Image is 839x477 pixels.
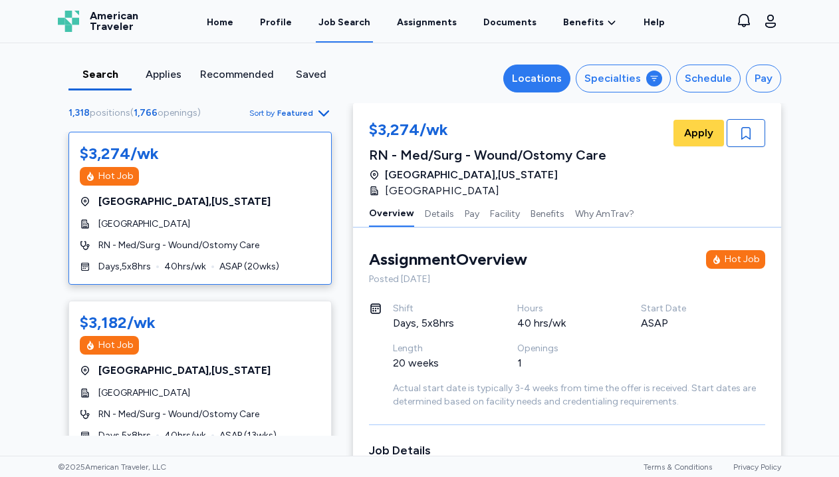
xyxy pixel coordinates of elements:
div: 40 hrs/wk [517,315,610,331]
div: Posted [DATE] [369,273,765,286]
button: Apply [673,120,724,146]
span: [GEOGRAPHIC_DATA] [98,387,190,400]
div: $3,274/wk [369,119,606,143]
span: [GEOGRAPHIC_DATA] , [US_STATE] [98,363,271,379]
div: Saved [285,67,337,82]
div: 1 [517,355,610,371]
span: 40 hrs/wk [164,260,206,273]
div: Assignment Overview [369,249,527,270]
div: Shift [393,302,485,315]
div: ASAP [641,315,733,331]
span: ASAP ( 20 wks) [219,260,279,273]
span: 1,766 [134,107,158,118]
div: Length [393,342,485,355]
div: Openings [517,342,610,355]
div: $3,274/wk [80,143,159,164]
span: [GEOGRAPHIC_DATA] , [US_STATE] [98,194,271,210]
div: RN - Med/Surg - Wound/Ostomy Care [369,146,606,164]
a: Job Search [316,1,373,43]
button: Schedule [676,65,741,92]
h3: Job Details [369,441,765,460]
div: Search [74,67,126,82]
span: openings [158,107,197,118]
div: Locations [512,71,562,86]
div: Pay [755,71,773,86]
div: Days, 5x8hrs [393,315,485,331]
div: Hot Job [725,253,760,266]
div: Applies [137,67,189,82]
button: Sort byFeatured [249,105,332,121]
div: Hours [517,302,610,315]
div: Recommended [200,67,274,82]
button: Pay [465,199,479,227]
span: [GEOGRAPHIC_DATA] [385,183,499,199]
button: Benefits [531,199,564,227]
div: Start Date [641,302,733,315]
a: Terms & Conditions [644,462,712,472]
span: RN - Med/Surg - Wound/Ostomy Care [98,239,259,252]
button: Locations [503,65,570,92]
button: Why AmTrav? [575,199,634,227]
span: © 2025 American Traveler, LLC [58,462,166,472]
button: Details [425,199,454,227]
div: Actual start date is typically 3-4 weeks from time the offer is received. Start dates are determi... [393,382,765,408]
span: 1,318 [68,107,90,118]
span: Apply [684,125,713,141]
div: Specialties [584,71,641,86]
div: Job Search [318,16,370,29]
a: Benefits [563,16,617,29]
span: 40 hrs/wk [164,429,206,442]
span: ASAP ( 13 wks) [219,429,277,442]
button: Facility [490,199,520,227]
div: Hot Job [98,170,134,183]
span: Days , 5 x 8 hrs [98,429,151,442]
span: [GEOGRAPHIC_DATA] [98,218,190,231]
div: $3,182/wk [80,312,156,333]
span: American Traveler [90,11,138,32]
span: Benefits [563,16,604,29]
img: Logo [58,11,79,32]
div: Schedule [685,71,732,86]
span: Featured [277,108,313,118]
a: Privacy Policy [733,462,781,472]
button: Overview [369,199,414,227]
div: ( ) [68,106,206,120]
span: positions [90,107,130,118]
button: Specialties [576,65,671,92]
span: Days , 5 x 8 hrs [98,260,151,273]
span: [GEOGRAPHIC_DATA] , [US_STATE] [385,167,558,183]
span: RN - Med/Surg - Wound/Ostomy Care [98,408,259,421]
button: Pay [746,65,781,92]
span: Sort by [249,108,275,118]
div: Hot Job [98,339,134,352]
div: 20 weeks [393,355,485,371]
